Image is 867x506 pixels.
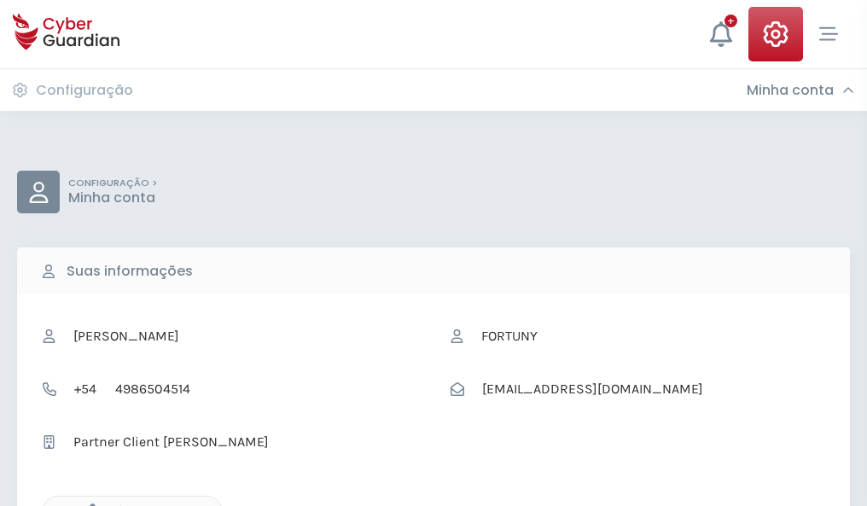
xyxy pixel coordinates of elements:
input: Telefone [106,373,416,405]
p: Minha conta [68,189,157,206]
b: Suas informações [67,261,193,282]
div: Minha conta [747,82,854,99]
h3: Configuração [36,82,133,99]
span: +54 [65,373,106,405]
div: + [724,15,737,27]
p: CONFIGURAÇÃO > [68,177,157,189]
h3: Minha conta [747,82,834,99]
